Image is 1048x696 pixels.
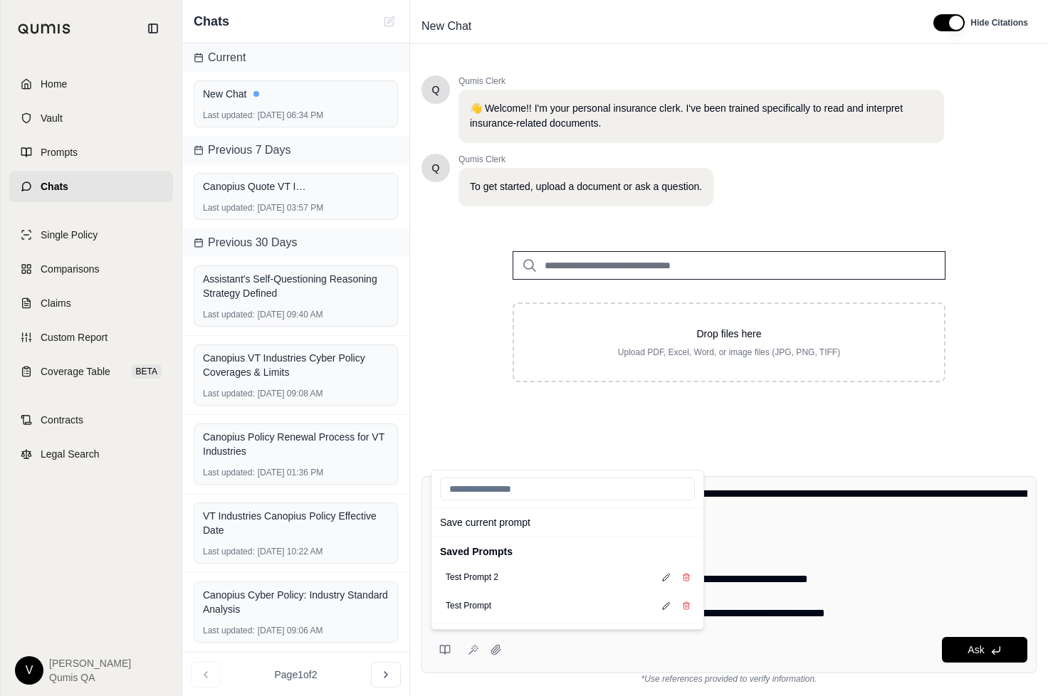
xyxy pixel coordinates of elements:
a: Vault [9,102,173,134]
a: Chats [9,171,173,202]
span: Single Policy [41,228,98,242]
span: Last updated: [203,110,255,121]
span: Last updated: [203,467,255,478]
button: Test Prompt [440,596,497,616]
a: Contracts [9,404,173,436]
div: Canopius Policy Renewal Process for VT Industries [203,430,389,458]
span: Hide Citations [970,17,1028,28]
span: Prompts [41,145,78,159]
button: New Chat [381,13,398,30]
div: Saved Prompts [434,540,701,563]
div: [DATE] 06:34 PM [203,110,389,121]
span: Last updated: [203,388,255,399]
span: Qumis Clerk [459,154,713,165]
div: Previous 30 Days [182,228,409,257]
span: Last updated: [203,625,255,636]
a: Home [9,68,173,100]
div: *Use references provided to verify information. [421,673,1037,685]
div: Canopius Cyber Policy: Industry Standard Analysis [203,588,389,616]
a: Custom Report [9,322,173,353]
a: Claims [9,288,173,319]
div: [DATE] 01:36 PM [203,467,389,478]
div: VT Industries Canopius Policy Effective Date [203,509,389,537]
span: [PERSON_NAME] [49,656,131,670]
div: New Chat [203,87,389,101]
span: Comparisons [41,262,99,276]
a: Comparisons [9,253,173,285]
div: Previous 7 Days [182,136,409,164]
span: Qumis QA [49,670,131,685]
p: To get started, upload a document or ask a question. [470,179,702,194]
span: Vault [41,111,63,125]
span: Hello [432,83,440,97]
span: Qumis Clerk [459,75,944,87]
span: Canopius Quote VT Industries.pdf [203,179,310,194]
button: Test Prompt 2 [440,567,504,587]
div: [DATE] 09:08 AM [203,388,389,399]
a: Coverage TableBETA [9,356,173,387]
span: Coverage Table [41,364,110,379]
a: Prompts [9,137,173,168]
div: Current [182,43,409,72]
span: Last updated: [203,546,255,557]
img: Qumis Logo [18,23,71,34]
div: [DATE] 03:57 PM [203,202,389,213]
span: Legal Search [41,447,100,461]
div: [DATE] 09:06 AM [203,625,389,636]
span: Page 1 of 2 [275,668,318,682]
span: Chats [41,179,68,194]
div: Canopius VT Industries Cyber Policy Coverages & Limits [203,351,389,379]
span: Home [41,77,67,91]
button: Save current prompt [434,511,701,534]
span: Last updated: [203,309,255,320]
span: BETA [132,364,162,379]
span: Custom Report [41,330,108,344]
span: New Chat [416,15,477,38]
a: Legal Search [9,438,173,470]
span: Last updated: [203,202,255,213]
a: Single Policy [9,219,173,251]
span: Claims [41,296,71,310]
div: Assistant's Self-Questioning Reasoning Strategy Defined [203,272,389,300]
div: V [15,656,43,685]
div: [DATE] 09:40 AM [203,309,389,320]
p: Upload PDF, Excel, Word, or image files (JPG, PNG, TIFF) [537,347,921,358]
p: 👋 Welcome!! I'm your personal insurance clerk. I've been trained specifically to read and interpr... [470,101,933,131]
span: Contracts [41,413,83,427]
div: Edit Title [416,15,916,38]
div: [DATE] 10:22 AM [203,546,389,557]
button: Ask [942,637,1027,663]
span: Ask [968,644,984,655]
button: Collapse sidebar [142,17,164,40]
span: Hello [432,161,440,175]
p: Drop files here [537,327,921,341]
span: Chats [194,11,229,31]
